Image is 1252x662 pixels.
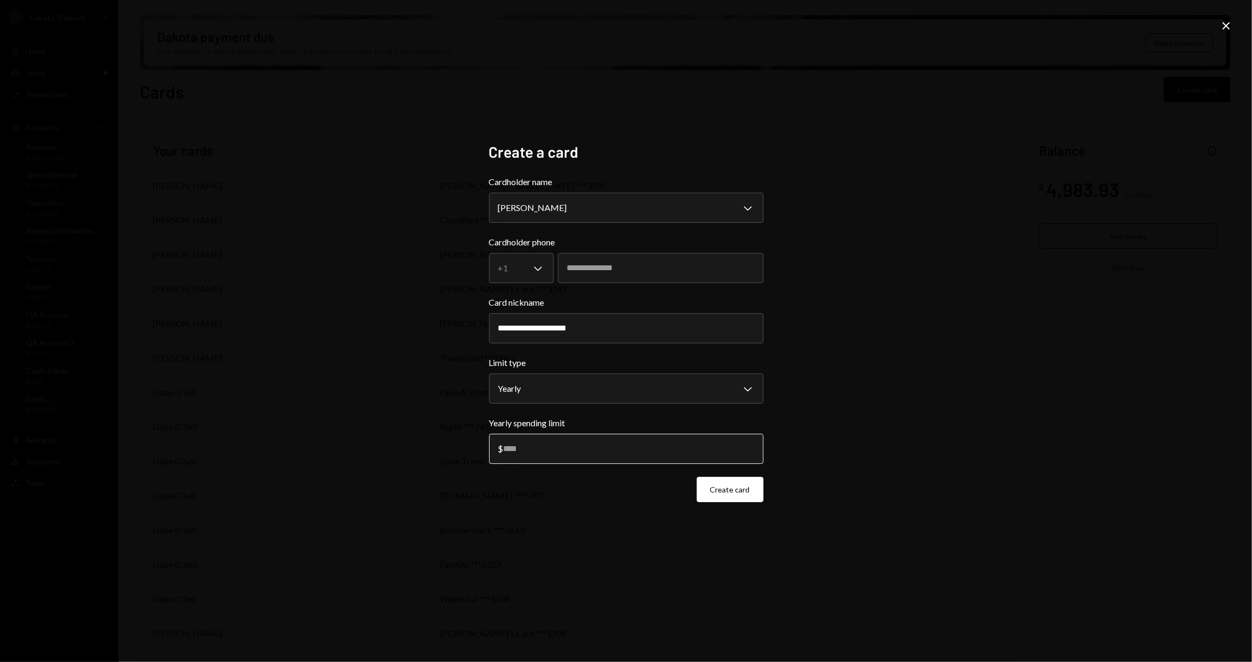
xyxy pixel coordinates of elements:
[489,356,763,369] label: Limit type
[489,236,763,249] label: Cardholder phone
[489,175,763,188] label: Cardholder name
[697,477,763,502] button: Create card
[489,193,763,223] button: Cardholder name
[489,417,763,429] label: Yearly spending limit
[489,296,763,309] label: Card nickname
[489,374,763,404] button: Limit type
[498,443,504,454] div: $
[489,142,763,163] h2: Create a card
